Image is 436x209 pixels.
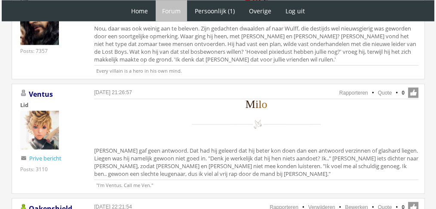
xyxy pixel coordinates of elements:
[246,98,255,111] span: M
[378,90,392,96] a: Quote
[20,47,48,55] div: Posts: 7357
[190,112,323,137] img: DoveDivider.png
[20,6,59,45] img: Oakenshield
[339,90,368,96] a: Rapporteren
[402,89,405,97] span: 0
[29,89,53,99] a: Ventus
[20,101,80,109] div: Lid
[20,111,59,150] img: Ventus
[94,180,418,188] p: "I'm Ventus. Call me Ven."
[255,98,258,111] span: i
[408,88,418,98] span: Like deze post
[20,90,27,97] img: Gebruiker is offline
[29,154,61,162] a: Prive bericht
[94,101,418,180] div: [PERSON_NAME] gaf geen antwoord. Dat had hij geleerd dat hij beter kon doen dan een antwoord verz...
[20,166,48,173] div: Posts: 3110
[94,89,132,95] a: [DATE] 21:26:57
[261,98,267,111] span: o
[258,98,261,111] span: l
[94,65,418,74] p: Every villain is a hero in his own mind.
